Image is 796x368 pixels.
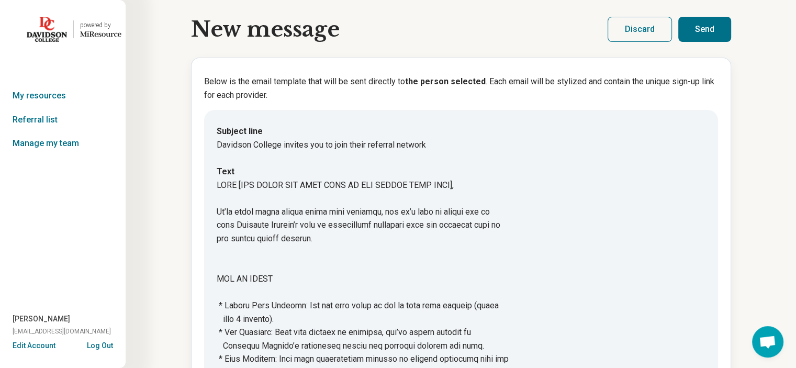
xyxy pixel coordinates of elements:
[217,138,705,152] dd: Davidson College invites you to join their referral network
[13,327,111,336] span: [EMAIL_ADDRESS][DOMAIN_NAME]
[80,20,121,30] div: powered by
[27,17,67,42] img: Davidson College
[405,76,486,86] b: the person selected
[4,17,121,42] a: Davidson Collegepowered by
[191,17,340,41] h1: New message
[87,340,113,349] button: Log Out
[678,17,731,42] button: Send
[204,75,718,102] p: Below is the email template that will be sent directly to . Each email will be stylized and conta...
[217,125,705,138] dt: Subject line
[217,165,705,179] dt: Text
[13,340,55,351] button: Edit Account
[752,326,783,358] div: Open chat
[13,314,70,325] span: [PERSON_NAME]
[608,17,672,42] button: Discard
